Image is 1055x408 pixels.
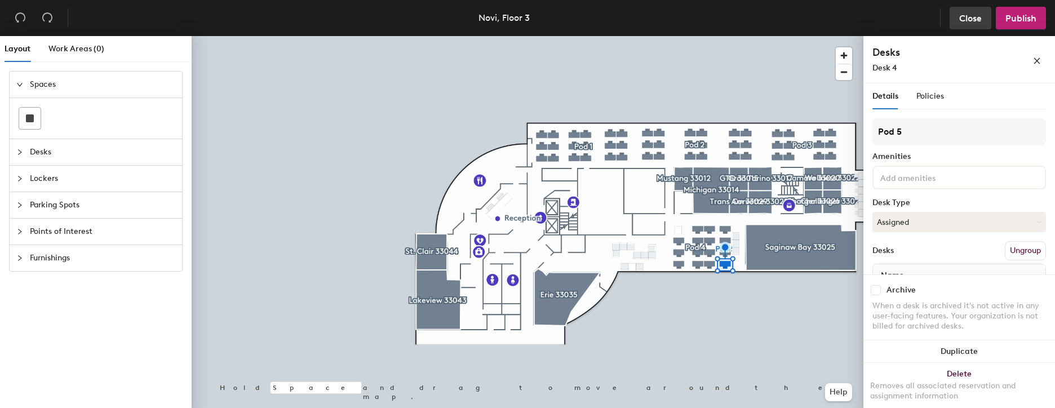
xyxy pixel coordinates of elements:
button: Undo (⌘ + Z) [9,7,32,29]
input: Add amenities [878,170,979,184]
span: Close [959,13,982,24]
h4: Desks [872,45,996,60]
span: collapsed [16,202,23,209]
span: Policies [916,91,944,101]
span: Desks [30,139,175,165]
span: collapsed [16,228,23,235]
button: Duplicate [863,340,1055,363]
button: Publish [996,7,1046,29]
span: Work Areas (0) [48,44,104,54]
div: Amenities [872,152,1046,161]
div: Archive [886,286,916,295]
div: Removes all associated reservation and assignment information [870,381,1048,401]
span: Spaces [30,72,175,97]
span: collapsed [16,149,23,156]
span: Furnishings [30,245,175,271]
span: Publish [1005,13,1036,24]
span: Desk 4 [872,63,897,73]
span: Lockers [30,166,175,192]
div: Novi, Floor 3 [478,11,530,25]
span: Parking Spots [30,192,175,218]
button: Close [950,7,991,29]
span: collapsed [16,255,23,261]
span: expanded [16,81,23,88]
div: Desks [872,246,894,255]
div: Desk Type [872,198,1046,207]
div: When a desk is archived it's not active in any user-facing features. Your organization is not bil... [872,301,1046,331]
span: Name [875,265,910,286]
button: Assigned [872,212,1046,232]
button: Help [825,383,852,401]
span: close [1033,57,1041,65]
span: undo [15,12,26,23]
span: Points of Interest [30,219,175,245]
button: Redo (⌘ + ⇧ + Z) [36,7,59,29]
span: Details [872,91,898,101]
button: Ungroup [1005,241,1046,260]
span: Layout [5,44,30,54]
span: collapsed [16,175,23,182]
